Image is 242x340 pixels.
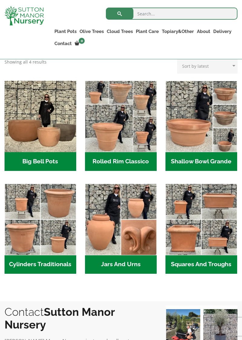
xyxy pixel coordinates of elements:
[165,184,237,274] a: Visit product category Squares And Troughs
[165,152,237,171] h2: Shallow Bowl Grande
[5,184,76,274] a: Visit product category Cylinders Traditionals
[85,184,157,255] img: Jars And Urns
[106,8,237,20] input: Search...
[5,81,76,171] a: Visit product category Big Bell Pots
[85,81,157,171] a: Visit product category Rolled Rim Classico
[85,255,157,274] h2: Jars And Urns
[165,81,237,152] img: Shallow Bowl Grande
[5,255,76,274] h2: Cylinders Traditionals
[5,184,76,255] img: Cylinders Traditionals
[165,81,237,171] a: Visit product category Shallow Bowl Grande
[212,27,233,36] a: Delivery
[160,27,195,36] a: Topiary&Other
[165,184,237,255] img: Squares And Troughs
[79,38,85,44] span: 0
[5,306,154,331] h2: Contact
[134,27,160,36] a: Plant Care
[195,27,212,36] a: About
[5,306,115,331] b: Sutton Manor Nursery
[5,6,44,25] img: logo
[73,39,87,48] a: 0
[85,81,157,152] img: Rolled Rim Classico
[78,27,105,36] a: Olive Trees
[177,58,237,74] select: Shop order
[5,152,76,171] h2: Big Bell Pots
[5,81,76,152] img: Big Bell Pots
[53,27,78,36] a: Plant Pots
[85,152,157,171] h2: Rolled Rim Classico
[53,39,73,48] a: Contact
[5,58,47,66] p: Showing all 4 results
[105,27,134,36] a: Cloud Trees
[85,184,157,274] a: Visit product category Jars And Urns
[165,255,237,274] h2: Squares And Troughs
